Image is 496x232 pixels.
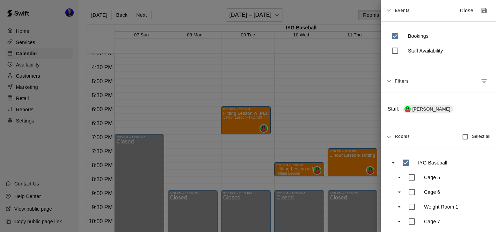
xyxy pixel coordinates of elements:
button: Close sidebar [455,5,478,16]
p: Cage 7 [424,218,440,225]
span: Rooms [395,133,410,139]
p: Staff: [388,105,455,113]
p: Bookings [408,33,429,40]
span: Filters [395,75,409,87]
p: Weight Room 1 [424,203,458,210]
p: Cage 6 [424,189,440,196]
button: Save as default view [478,4,490,17]
p: Cage 5 [424,174,440,181]
p: Close [460,7,474,14]
button: Manage filters [478,75,490,87]
div: FiltersManage filters [381,71,496,92]
span: Select all [472,133,490,140]
div: RoomsSelect all [381,126,496,148]
p: Staff Availability [408,47,443,54]
p: IYG Baseball [418,159,447,166]
span: Events [395,4,410,17]
span: [PERSON_NAME] [409,106,453,113]
img: Teri Jackson [404,106,411,112]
